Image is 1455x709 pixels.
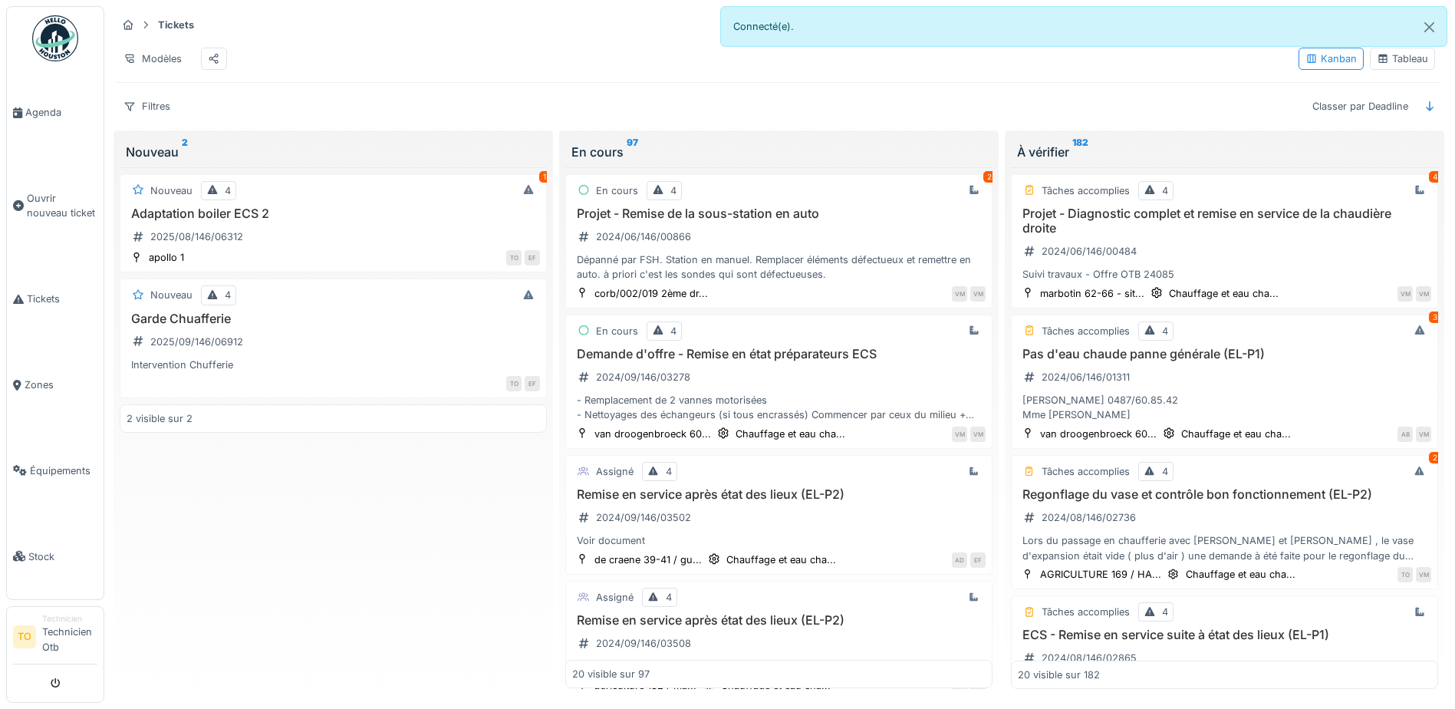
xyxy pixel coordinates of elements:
[225,183,231,198] div: 4
[1018,206,1431,236] h3: Projet - Diagnostic complet et remise en service de la chaudière droite
[970,427,986,442] div: VM
[1169,286,1279,301] div: Chauffage et eau cha...
[1042,244,1137,259] div: 2024/06/146/00484
[670,183,676,198] div: 4
[539,171,550,183] div: 1
[7,427,104,513] a: Équipements
[594,552,702,567] div: de craene 39-41 / gu...
[126,143,541,161] div: Nouveau
[670,324,676,338] div: 4
[7,70,104,156] a: Agenda
[150,229,243,244] div: 2025/08/146/06312
[1042,370,1130,384] div: 2024/06/146/01311
[13,613,97,664] a: TO TechnicienTechnicien Otb
[970,552,986,568] div: EF
[571,143,986,161] div: En cours
[25,378,97,392] span: Zones
[970,286,986,302] div: VM
[1397,567,1413,582] div: TO
[225,288,231,302] div: 4
[594,427,711,441] div: van droogenbroeck 60...
[596,464,634,479] div: Assigné
[42,613,97,661] li: Technicien Otb
[27,191,97,220] span: Ouvrir nouveau ticket
[736,427,845,441] div: Chauffage et eau cha...
[42,613,97,625] div: Technicien
[594,286,708,301] div: corb/002/019 2ème dr...
[1377,51,1428,66] div: Tableau
[150,288,193,302] div: Nouveau
[1397,427,1413,442] div: AB
[1042,510,1136,525] div: 2024/08/146/02736
[525,250,540,265] div: EF
[1042,183,1130,198] div: Tâches accomplies
[149,250,184,265] div: apollo 1
[7,513,104,599] a: Stock
[1042,605,1130,619] div: Tâches accomplies
[952,552,967,568] div: AD
[572,487,986,502] h3: Remise en service après état des lieux (EL-P2)
[1416,427,1431,442] div: VM
[1162,464,1168,479] div: 4
[596,590,634,605] div: Assigné
[572,659,986,674] div: Voir document
[32,15,78,61] img: Badge_color-CXgf-gQk.svg
[117,95,177,117] div: Filtres
[1305,51,1357,66] div: Kanban
[627,143,638,161] sup: 97
[525,376,540,391] div: EF
[1397,286,1413,302] div: VM
[1072,143,1088,161] sup: 182
[596,510,691,525] div: 2024/09/146/03502
[1018,393,1431,422] div: [PERSON_NAME] 0487/60.85.42 Mme [PERSON_NAME]
[7,256,104,342] a: Tickets
[1018,628,1431,642] h3: ECS - Remise en service suite à état des lieux (EL-P1)
[127,312,540,326] h3: Garde Chuafferie
[150,183,193,198] div: Nouveau
[1305,95,1415,117] div: Classer par Deadline
[1017,143,1432,161] div: À vérifier
[596,183,638,198] div: En cours
[726,552,836,567] div: Chauffage et eau cha...
[27,292,97,306] span: Tickets
[572,252,986,282] div: Dépanné par FSH. Station en manuel. Remplacer éléments défectueux et remettre en auto. à priori c...
[152,18,200,32] strong: Tickets
[596,636,691,651] div: 2024/09/146/03508
[720,6,1448,47] div: Connecté(e).
[150,335,243,349] div: 2025/09/146/06912
[1181,427,1291,441] div: Chauffage et eau cha...
[1429,312,1441,323] div: 3
[1162,324,1168,338] div: 4
[572,206,986,221] h3: Projet - Remise de la sous-station en auto
[1162,605,1168,619] div: 4
[1429,452,1441,463] div: 2
[1040,286,1144,301] div: marbotin 62-66 - sit...
[1018,533,1431,562] div: Lors du passage en chaufferie avec [PERSON_NAME] et [PERSON_NAME] , le vase d'expansion était vid...
[572,393,986,422] div: - Remplacement de 2 vannes motorisées - Nettoyages des échangeurs (si tous encrassés) Commencer p...
[28,549,97,564] span: Stock
[127,358,540,372] div: Intervention Chufferie
[1018,347,1431,361] h3: Pas d'eau chaude panne générale (EL-P1)
[1042,324,1130,338] div: Tâches accomplies
[13,625,36,648] li: TO
[572,347,986,361] h3: Demande d'offre - Remise en état préparateurs ECS
[127,411,193,426] div: 2 visible sur 2
[1018,667,1100,681] div: 20 visible sur 182
[7,156,104,256] a: Ouvrir nouveau ticket
[596,229,691,244] div: 2024/06/146/00866
[1162,183,1168,198] div: 4
[596,324,638,338] div: En cours
[182,143,188,161] sup: 2
[117,48,189,70] div: Modèles
[1018,487,1431,502] h3: Regonflage du vase et contrôle bon fonctionnement (EL-P2)
[127,206,540,221] h3: Adaptation boiler ECS 2
[30,463,97,478] span: Équipements
[572,533,986,548] div: Voir document
[1042,464,1130,479] div: Tâches accomplies
[506,250,522,265] div: TO
[1186,567,1295,582] div: Chauffage et eau cha...
[1042,651,1137,665] div: 2024/08/146/02865
[506,376,522,391] div: TO
[596,370,690,384] div: 2024/09/146/03278
[572,667,650,681] div: 20 visible sur 97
